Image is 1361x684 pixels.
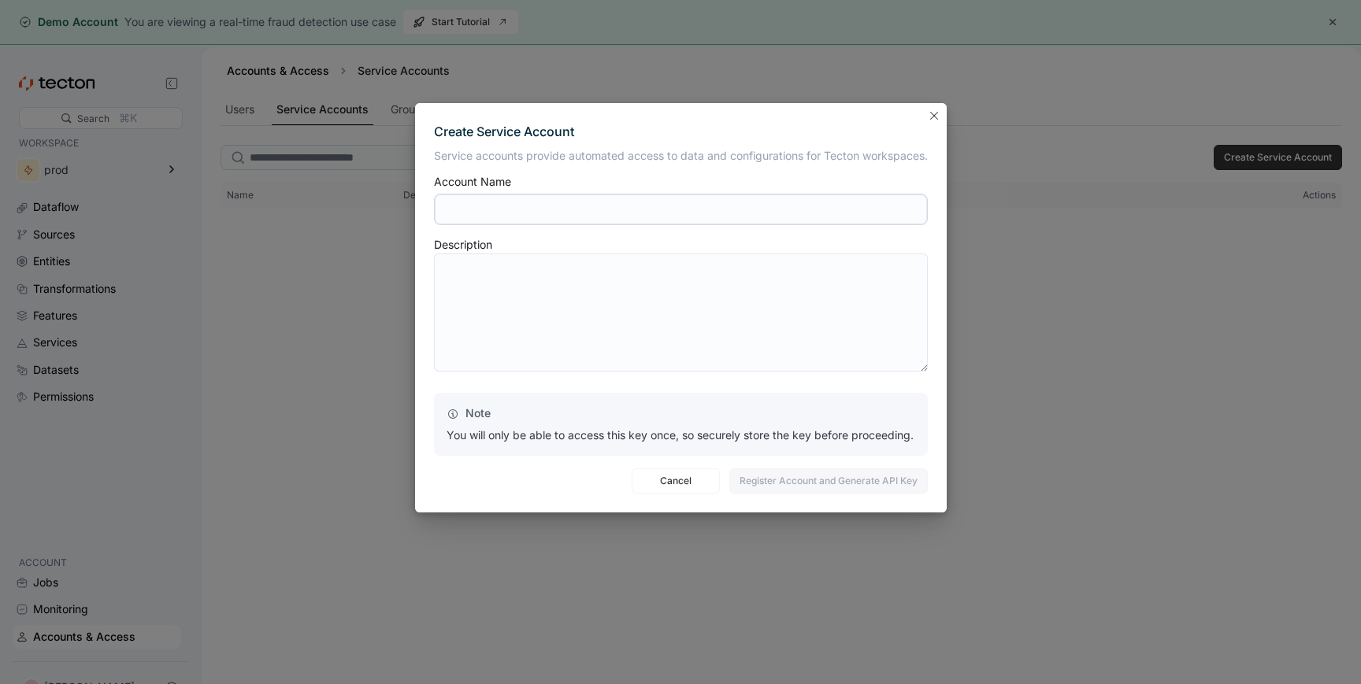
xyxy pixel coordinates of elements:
p: Note [447,405,915,421]
p: You will only be able to access this key once, so securely store the key before proceeding. [447,427,915,443]
button: Cancel [632,468,720,494]
button: Closes this modal window [925,106,944,125]
div: Account Name [434,176,511,187]
span: Register Account and Generate API Key [740,469,918,493]
div: Create Service Account [434,122,928,142]
button: Register Account and Generate API Key [729,468,928,494]
span: Cancel [642,469,710,493]
div: Description [434,239,492,250]
p: Service accounts provide automated access to data and configurations for Tecton workspaces. [434,148,928,164]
